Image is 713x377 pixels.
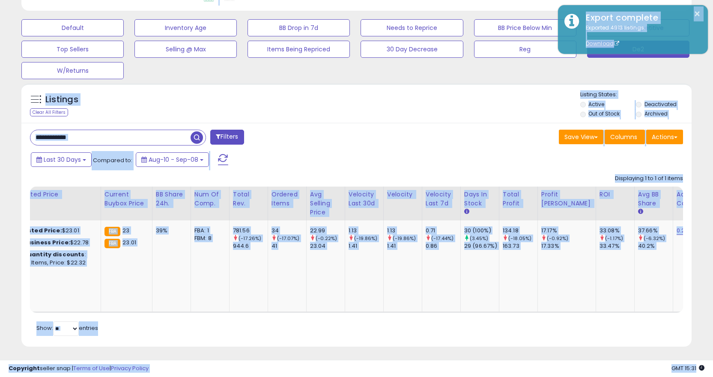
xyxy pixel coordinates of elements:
small: (-19.86%) [393,235,416,242]
div: Exported 4913 listings. [579,24,701,48]
div: $23.01 [23,227,94,235]
div: 1.13 [387,227,422,235]
div: Listed Price [23,190,97,199]
div: 37.66% [638,227,673,235]
button: Items Being Repriced [248,41,350,58]
button: Needs to Reprice [361,19,463,36]
div: Velocity Last 30d [349,190,380,208]
small: FBA [104,227,120,236]
div: FBA: 1 [194,227,223,235]
div: 41 [271,242,306,250]
div: 163.73 [503,242,537,250]
small: (-18.05%) [508,235,531,242]
b: Listed Price: [23,226,62,235]
a: Terms of Use [73,364,110,372]
button: Selling @ Max [134,41,237,58]
div: Profit [PERSON_NAME] [541,190,592,208]
label: Active [588,101,604,108]
small: (-17.44%) [431,235,453,242]
div: 40.2% [638,242,673,250]
small: (-1.17%) [605,235,623,242]
div: 17.17% [541,227,596,235]
button: Top Sellers [21,41,124,58]
div: Velocity [387,190,418,199]
a: Download [586,40,619,47]
label: Archived [644,110,668,117]
button: W/Returns [21,62,124,79]
small: (-17.07%) [277,235,299,242]
button: Inventory Age [134,19,237,36]
div: 17.33% [541,242,596,250]
div: 29 (96.67%) [464,242,499,250]
div: 1.41 [349,242,383,250]
button: BB Price Below Min [474,19,576,36]
div: 33.47% [600,242,634,250]
small: (-0.92%) [547,235,568,242]
span: Columns [610,133,637,141]
span: 23 [122,226,129,235]
div: 30 (100%) [464,227,499,235]
div: Num of Comp. [194,190,226,208]
div: BB Share 24h. [156,190,187,208]
small: (-19.86%) [354,235,377,242]
div: 34 [271,227,306,235]
h5: Listings [45,94,78,106]
span: Show: entries [36,324,98,332]
div: Additional Cost [677,190,708,208]
div: 944.6 [233,242,268,250]
label: Deactivated [644,101,677,108]
div: 22.99 [310,227,345,235]
button: Last 30 Days [31,152,92,167]
button: 30 Day Decrease [361,41,463,58]
div: Avg BB Share [638,190,669,208]
b: Business Price: [23,238,70,246]
strong: Copyright [9,364,40,372]
span: 2025-10-9 15:31 GMT [671,364,704,372]
button: Filters [210,130,244,145]
button: Columns [605,130,645,144]
div: 23.04 [310,242,345,250]
div: 1.41 [387,242,422,250]
div: 50 Items, Price: $22.32 [23,259,94,267]
div: seller snap | | [9,365,149,373]
div: Avg Selling Price [310,190,341,217]
div: 0.86 [426,242,460,250]
div: 1.13 [349,227,383,235]
div: FBM: 8 [194,235,223,242]
div: Days In Stock [464,190,495,208]
span: 23.01 [122,238,136,246]
span: Last 30 Days [44,155,81,164]
div: Export complete [579,12,701,24]
div: 33.08% [600,227,634,235]
div: 0.71 [426,227,460,235]
a: Privacy Policy [111,364,149,372]
button: × [694,9,701,19]
small: (3.45%) [470,235,488,242]
div: Displaying 1 to 1 of 1 items [615,175,683,183]
div: Total Profit [503,190,534,208]
small: (-0.22%) [316,235,337,242]
button: Reg [474,41,576,58]
span: Aug-10 - Sep-08 [149,155,198,164]
b: Quantity discounts [23,250,85,258]
div: 134.18 [503,227,537,235]
a: 0.21 [677,226,687,235]
div: Total Rev. [233,190,264,208]
small: Avg BB Share. [638,208,643,216]
div: Ordered Items [271,190,303,208]
div: $22.78 [23,239,94,246]
small: FBA [104,239,120,248]
label: Out of Stock [588,110,620,117]
small: Days In Stock. [464,208,469,216]
p: Listing States: [580,91,692,99]
span: Compared to: [93,156,132,164]
button: Aug-10 - Sep-08 [136,152,209,167]
button: Actions [646,130,683,144]
button: BB Drop in 7d [248,19,350,36]
button: Save View [559,130,603,144]
small: (-17.26%) [239,235,261,242]
div: ROI [600,190,631,199]
div: 781.56 [233,227,268,235]
small: (-6.32%) [644,235,665,242]
div: : [23,251,94,258]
